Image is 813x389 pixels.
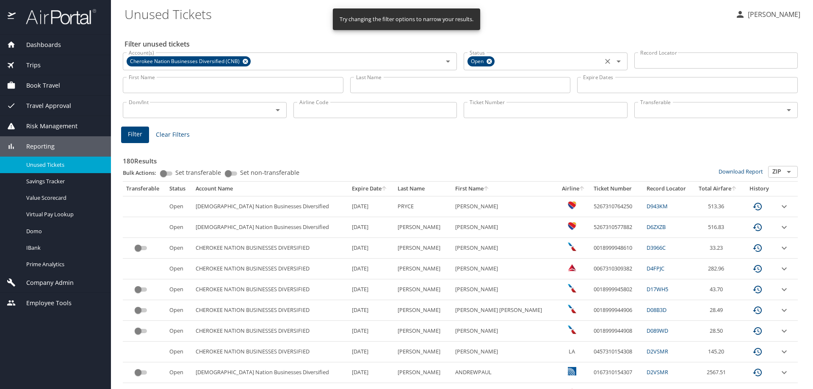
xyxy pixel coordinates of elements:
button: expand row [779,222,789,232]
button: sort [731,186,737,192]
td: CHEROKEE NATION BUSINESSES DIVERSIFIED [192,321,348,342]
td: [DATE] [348,238,395,259]
img: American Airlines [568,326,576,334]
button: Open [442,55,454,67]
button: expand row [779,347,789,357]
td: CHEROKEE NATION BUSINESSES DIVERSIFIED [192,300,348,321]
td: 0067310309382 [590,259,643,279]
th: Expire Date [348,182,395,196]
img: airportal-logo.png [17,8,96,25]
th: History [742,182,775,196]
td: [DATE] [348,196,395,217]
td: 513.36 [693,196,742,217]
td: [DEMOGRAPHIC_DATA] Nation Businesses Diversified [192,217,348,238]
td: [PERSON_NAME] [394,321,452,342]
button: sort [382,186,387,192]
td: 0018999944908 [590,321,643,342]
a: D6ZXZB [647,223,666,231]
th: Account Name [192,182,348,196]
td: 28.50 [693,321,742,342]
td: Open [166,342,192,362]
td: [DATE] [348,300,395,321]
span: Trips [16,61,41,70]
span: Open [467,57,489,66]
a: D089WD [647,327,668,334]
button: expand row [779,264,789,274]
td: CHEROKEE NATION BUSINESSES DIVERSIFIED [192,342,348,362]
button: Clear [602,55,614,67]
td: [PERSON_NAME] [452,238,557,259]
img: American Airlines [568,305,576,313]
a: D4FPJC [647,265,664,272]
a: D3966C [647,244,666,251]
td: Open [166,238,192,259]
p: [PERSON_NAME] [745,9,800,19]
td: 0018999945802 [590,279,643,300]
td: 2567.51 [693,362,742,383]
span: Unused Tickets [26,161,101,169]
td: 0018999944906 [590,300,643,321]
h3: 180 Results [123,151,798,166]
td: [DATE] [348,342,395,362]
a: D2VSMR [647,348,668,355]
td: CHEROKEE NATION BUSINESSES DIVERSIFIED [192,279,348,300]
td: Open [166,259,192,279]
th: Record Locator [643,182,694,196]
th: Airline [557,182,590,196]
span: Company Admin [16,278,74,287]
td: Open [166,217,192,238]
td: [DATE] [348,362,395,383]
td: [DATE] [348,259,395,279]
th: Ticket Number [590,182,643,196]
td: 33.23 [693,238,742,259]
span: Domo [26,227,101,235]
button: expand row [779,284,789,295]
td: [PERSON_NAME] [394,217,452,238]
td: [PERSON_NAME] [394,259,452,279]
th: Status [166,182,192,196]
td: 282.96 [693,259,742,279]
td: 145.20 [693,342,742,362]
span: Savings Tracker [26,177,101,185]
span: Risk Management [16,121,77,131]
span: Virtual Pay Lookup [26,210,101,218]
img: American Airlines [568,284,576,292]
span: Reporting [16,142,55,151]
button: [PERSON_NAME] [732,7,804,22]
td: CHEROKEE NATION BUSINESSES DIVERSIFIED [192,238,348,259]
div: Transferable [126,185,163,193]
h1: Unused Tickets [124,1,728,27]
td: ANDREWPAUL [452,362,557,383]
td: [PERSON_NAME] [394,342,452,362]
td: 5267310764250 [590,196,643,217]
td: [PERSON_NAME] [394,300,452,321]
td: 0457310154308 [590,342,643,362]
th: Total Airfare [693,182,742,196]
img: Southwest Airlines [568,201,576,210]
td: [DEMOGRAPHIC_DATA] Nation Businesses Diversified [192,362,348,383]
td: [DATE] [348,279,395,300]
td: [PERSON_NAME] [394,279,452,300]
span: Employee Tools [16,298,72,308]
td: Open [166,196,192,217]
span: Set transferable [175,170,221,176]
button: Open [272,104,284,116]
span: LA [569,348,575,355]
td: 5267310577882 [590,217,643,238]
button: Filter [121,127,149,143]
span: Prime Analytics [26,260,101,268]
a: D943KM [647,202,668,210]
button: Open [783,166,795,178]
td: [PERSON_NAME] [452,196,557,217]
td: [DATE] [348,321,395,342]
span: Travel Approval [16,101,71,110]
button: sort [579,186,585,192]
button: Open [613,55,625,67]
a: D08B3D [647,306,666,314]
td: Open [166,300,192,321]
span: IBank [26,244,101,252]
a: D2VSMR [647,368,668,376]
td: [DATE] [348,217,395,238]
button: expand row [779,326,789,336]
button: expand row [779,367,789,378]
